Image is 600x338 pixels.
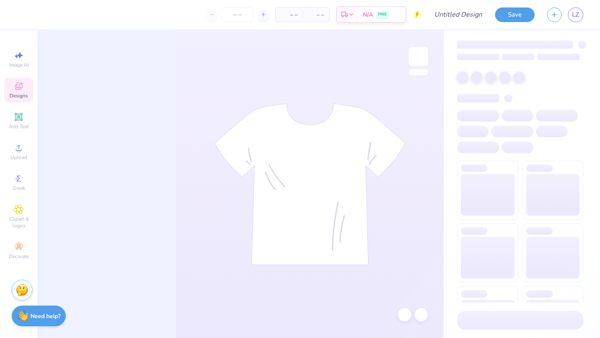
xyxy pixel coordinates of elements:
[12,185,25,191] span: Greek
[10,92,28,99] span: Designs
[10,154,27,161] span: Upload
[215,103,405,265] img: tee-skeleton.svg
[221,7,254,22] input: – –
[30,312,60,320] strong: Need help?
[307,10,324,19] span: – –
[281,10,297,19] span: – –
[9,62,29,68] span: Image AI
[9,123,29,130] span: Add Text
[363,10,373,19] span: N/A
[378,12,387,17] span: FREE
[4,216,33,229] span: Clipart & logos
[495,7,535,22] button: Save
[9,253,29,260] span: Decorate
[568,7,583,22] a: LZ
[427,6,489,23] input: Untitled Design
[572,10,579,20] span: LZ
